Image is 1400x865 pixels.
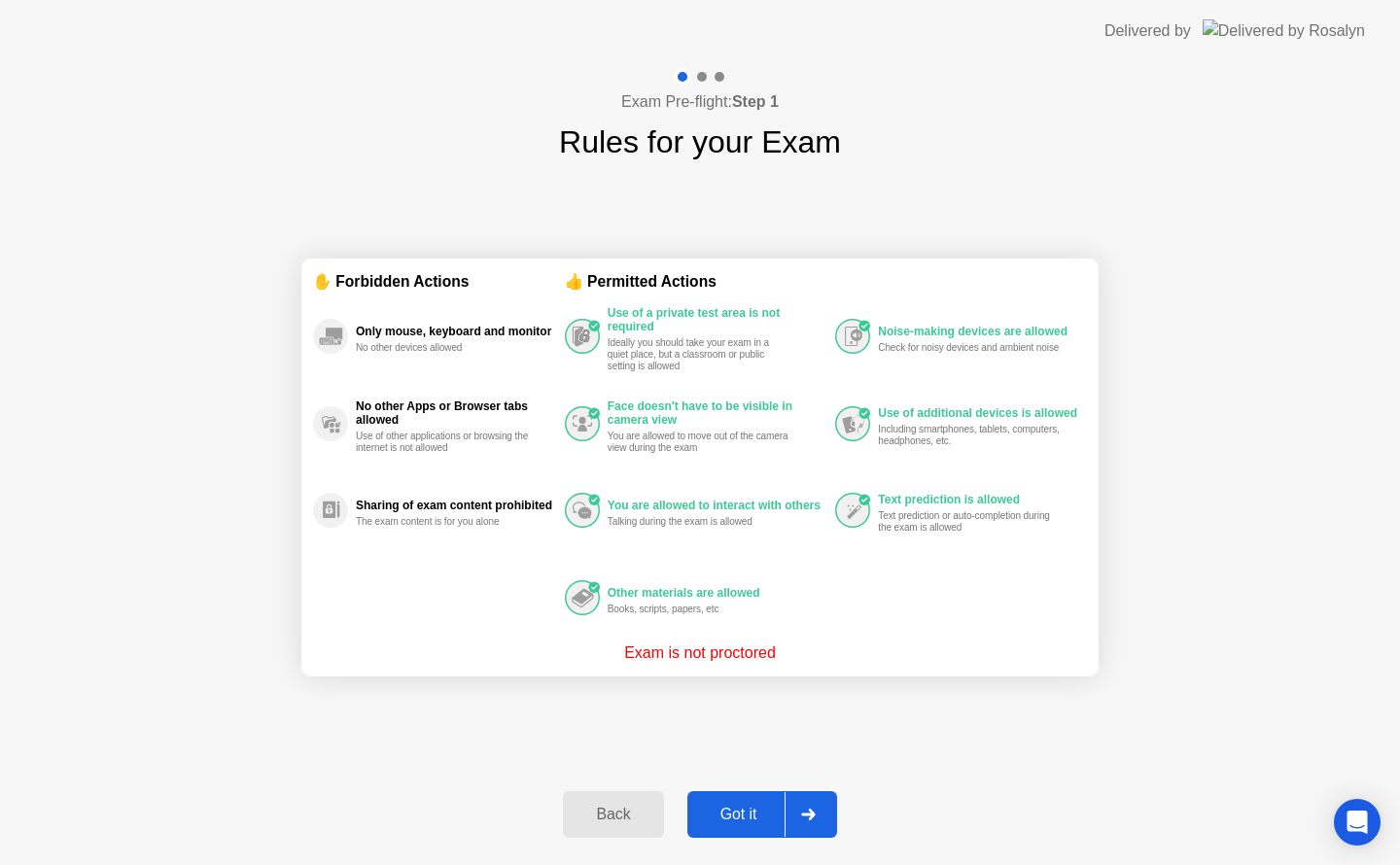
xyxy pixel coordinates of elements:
div: Talking during the exam is allowed [608,516,791,528]
img: Delivered by Rosalyn [1203,19,1365,42]
div: Noise-making devices are allowed [878,325,1077,338]
button: Back [563,791,663,838]
div: Including smartphones, tablets, computers, headphones, etc. [878,424,1062,447]
div: Use of other applications or browsing the internet is not allowed [356,431,540,454]
div: The exam content is for you alone [356,516,540,528]
div: ✋ Forbidden Actions [313,270,565,293]
button: Got it [687,791,837,838]
h1: Rules for your Exam [559,119,841,165]
div: Delivered by [1104,19,1191,43]
div: You are allowed to move out of the camera view during the exam [608,431,791,454]
div: Text prediction is allowed [878,493,1077,506]
div: Books, scripts, papers, etc [608,604,791,615]
div: Face doesn't have to be visible in camera view [608,399,826,427]
div: Sharing of exam content prohibited [356,499,555,512]
div: No other devices allowed [356,342,540,354]
div: Use of additional devices is allowed [878,406,1077,420]
div: Got it [693,806,785,823]
b: Step 1 [732,93,779,110]
div: Check for noisy devices and ambient noise [878,342,1062,354]
div: Other materials are allowed [608,586,826,600]
div: 👍 Permitted Actions [565,270,1087,293]
div: Ideally you should take your exam in a quiet place, but a classroom or public setting is allowed [608,337,791,372]
div: You are allowed to interact with others [608,499,826,512]
div: Back [569,806,657,823]
div: No other Apps or Browser tabs allowed [356,399,555,427]
div: Use of a private test area is not required [608,306,826,333]
div: Only mouse, keyboard and monitor [356,325,555,338]
h4: Exam Pre-flight: [621,90,779,114]
div: Text prediction or auto-completion during the exam is allowed [878,510,1062,534]
p: Exam is not proctored [624,641,776,665]
div: Open Intercom Messenger [1334,799,1381,846]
